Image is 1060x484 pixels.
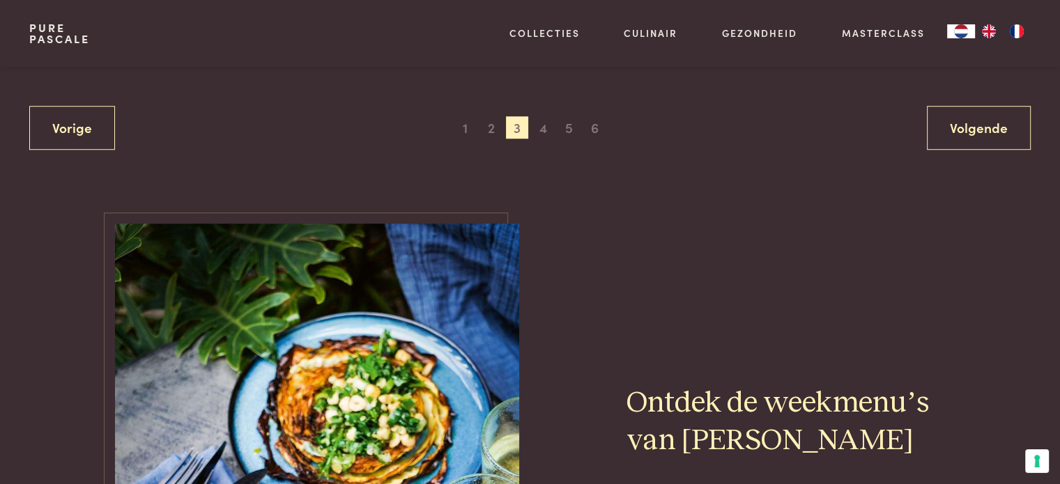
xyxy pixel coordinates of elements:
button: Uw voorkeuren voor toestemming voor trackingtechnologieën [1025,449,1049,473]
h2: Ontdek de weekmenu’s van [PERSON_NAME] [627,385,946,459]
span: 3 [506,116,528,139]
a: NL [947,24,975,38]
a: PurePascale [29,22,90,45]
a: Vorige [29,106,115,150]
span: 5 [558,116,580,139]
a: Collecties [509,26,580,40]
a: Gezondheid [722,26,797,40]
span: 2 [480,116,502,139]
span: 4 [532,116,554,139]
span: 1 [454,116,477,139]
a: EN [975,24,1003,38]
ul: Language list [975,24,1031,38]
a: Masterclass [842,26,925,40]
span: 6 [584,116,606,139]
a: Culinair [624,26,677,40]
aside: Language selected: Nederlands [947,24,1031,38]
div: Language [947,24,975,38]
a: Volgende [927,106,1031,150]
a: FR [1003,24,1031,38]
